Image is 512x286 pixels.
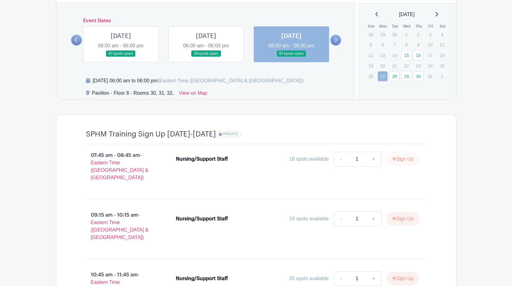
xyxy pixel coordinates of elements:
[158,78,304,83] span: (Eastern Time ([GEOGRAPHIC_DATA] & [GEOGRAPHIC_DATA]))
[366,152,381,167] a: +
[86,130,216,139] h4: SPHM Training Sign Up [DATE]-[DATE]
[437,30,447,39] p: 4
[389,23,401,29] th: Tue
[425,23,437,29] th: Fri
[399,11,415,18] span: [DATE]
[366,211,381,226] a: +
[366,61,376,71] p: 19
[377,23,389,29] th: Mon
[223,132,238,136] span: PRIVATE
[91,153,149,180] span: - Eastern Time ([GEOGRAPHIC_DATA] & [GEOGRAPHIC_DATA])
[366,30,376,39] p: 28
[365,23,377,29] th: Sun
[91,212,149,240] span: - Eastern Time ([GEOGRAPHIC_DATA] & [GEOGRAPHIC_DATA])
[437,23,449,29] th: Sat
[437,50,447,60] p: 18
[289,215,329,223] div: 18 spots available
[366,71,376,81] p: 26
[413,30,423,39] p: 2
[401,61,412,71] p: 22
[366,50,376,60] p: 12
[176,275,228,282] div: Nursing/Support Staff
[389,50,400,60] p: 14
[389,71,400,81] a: 28
[401,50,412,60] a: 15
[413,40,423,50] p: 9
[179,89,207,99] a: View on Map
[389,30,400,39] p: 30
[413,23,425,29] th: Thu
[425,71,435,81] p: 31
[289,275,329,282] div: 20 spots available
[387,153,419,166] button: Sign Up
[378,30,388,39] p: 29
[378,61,388,71] p: 20
[92,89,174,99] div: Pavilion - Floor 8 - Rooms 30, 31, 32,
[334,152,348,167] a: -
[334,271,348,286] a: -
[437,61,447,71] p: 25
[425,40,435,50] p: 10
[366,40,376,50] p: 5
[176,215,228,223] div: Nursing/Support Staff
[378,71,388,81] a: 27
[387,212,419,225] button: Sign Up
[378,40,388,50] p: 6
[387,272,419,285] button: Sign Up
[334,211,348,226] a: -
[93,77,304,84] div: [DATE] 06:00 am to 06:00 pm
[378,50,388,60] p: 13
[389,40,400,50] p: 7
[413,50,423,60] a: 16
[413,71,423,81] a: 30
[389,61,400,71] p: 21
[437,71,447,81] p: 1
[425,30,435,39] p: 3
[82,18,331,24] h6: Event Dates
[401,30,412,39] p: 1
[425,50,435,60] p: 17
[413,61,423,71] p: 23
[401,40,412,50] p: 8
[289,155,329,163] div: 18 spots available
[425,61,435,71] p: 24
[76,209,166,244] p: 09:15 am - 10:15 am
[401,71,412,81] a: 29
[76,149,166,184] p: 07:45 am - 08:45 am
[366,271,381,286] a: +
[176,155,228,163] div: Nursing/Support Staff
[437,40,447,50] p: 11
[401,23,413,29] th: Wed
